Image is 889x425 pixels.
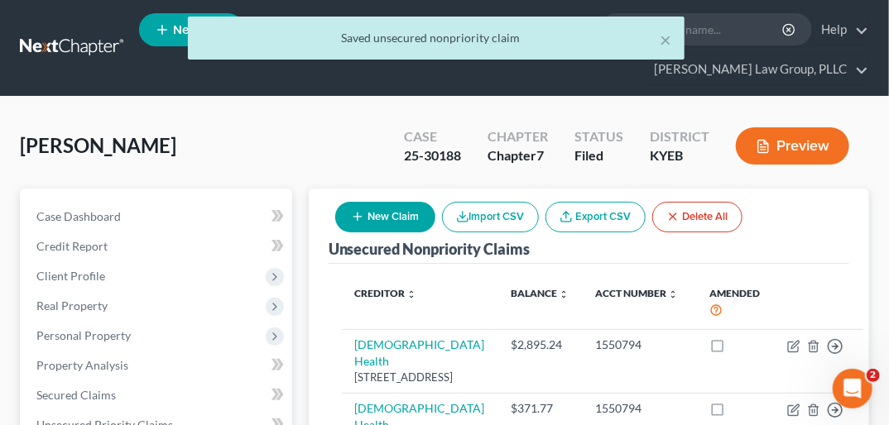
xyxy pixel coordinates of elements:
[488,127,548,146] div: Chapter
[633,14,785,45] input: Search by name...
[697,277,774,329] th: Amended
[660,30,671,50] button: ×
[650,146,709,165] div: KYEB
[36,358,128,372] span: Property Analysis
[23,232,292,261] a: Credit Report
[404,127,461,146] div: Case
[23,202,292,232] a: Case Dashboard
[36,269,105,283] span: Client Profile
[36,388,116,402] span: Secured Claims
[249,15,320,45] a: Home
[512,337,569,353] div: $2,895.24
[404,146,461,165] div: 25-30188
[596,337,684,353] div: 1550794
[355,337,485,368] a: [DEMOGRAPHIC_DATA] Health
[545,202,646,232] a: Export CSV
[329,239,531,259] div: Unsecured Nonpriority Claims
[36,239,108,253] span: Credit Report
[320,15,427,45] a: Client Portal
[36,328,131,342] span: Personal Property
[335,202,435,232] button: New Claim
[512,287,569,299] a: Balance unfold_more
[596,287,679,299] a: Acct Number unfold_more
[574,146,623,165] div: Filed
[669,289,679,299] i: unfold_more
[355,370,485,385] div: [STREET_ADDRESS]
[36,298,108,313] span: Real Property
[442,202,539,232] button: Import CSV
[512,400,569,417] div: $371.77
[813,15,868,45] a: Help
[201,30,671,46] div: Saved unsecured nonpriority claim
[36,209,121,223] span: Case Dashboard
[646,55,868,84] a: [PERSON_NAME] Law Group, PLLC
[20,133,176,157] span: [PERSON_NAME]
[407,289,417,299] i: unfold_more
[536,147,544,163] span: 7
[574,127,623,146] div: Status
[736,127,849,165] button: Preview
[596,400,684,417] div: 1550794
[652,202,742,232] button: Delete All
[355,287,417,299] a: Creditor unfold_more
[833,369,872,408] iframe: Intercom live chat
[867,369,880,382] span: 2
[23,351,292,380] a: Property Analysis
[488,146,548,165] div: Chapter
[560,289,569,299] i: unfold_more
[23,380,292,410] a: Secured Claims
[650,127,709,146] div: District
